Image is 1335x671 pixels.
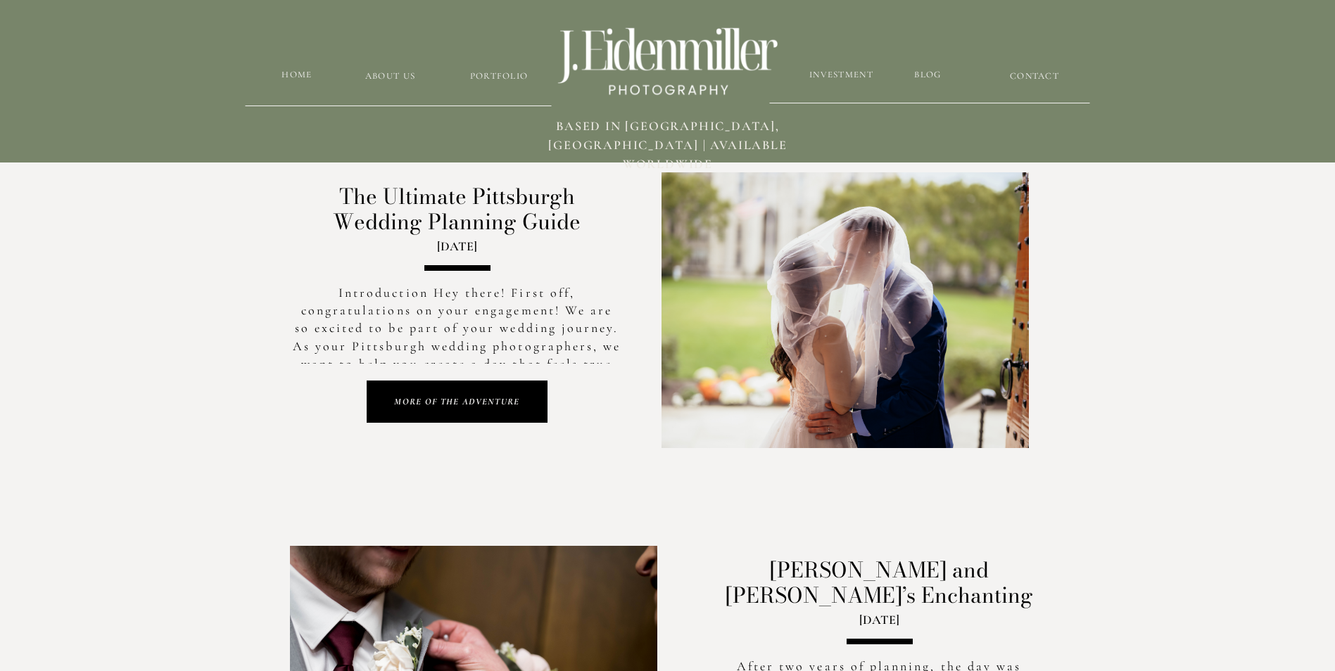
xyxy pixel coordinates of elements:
a: MORE OF THE ADVENTURE [379,395,536,409]
a: Investment [809,68,875,82]
a: blog [871,68,986,82]
a: about us [337,70,444,83]
p: [DATE] [324,239,591,255]
a: CONTACT [1001,70,1068,83]
a: The Ultimate Pittsburgh Wedding Planning Guide [367,381,548,423]
p: Introduction Hey there! First off, congratulations on your engagement! We are so excited to be pa... [292,284,622,444]
a: The Ultimate Pittsburgh Wedding Planning Guide [662,172,1029,448]
a: ❄️ A Snowy Yes at Sunrise – Jonah & Liv’s Mountain-Top Proposal [789,8,970,50]
span: BASED in [GEOGRAPHIC_DATA], [GEOGRAPHIC_DATA] | available worldwide [548,118,787,172]
p: [DATE] [746,613,1013,628]
a: The Ultimate Pittsburgh Wedding Planning Guide [333,180,581,238]
a: Portfolio [457,70,541,83]
a: MORE OF THE ADVENTURE [802,23,958,36]
a: HOME [275,68,319,82]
